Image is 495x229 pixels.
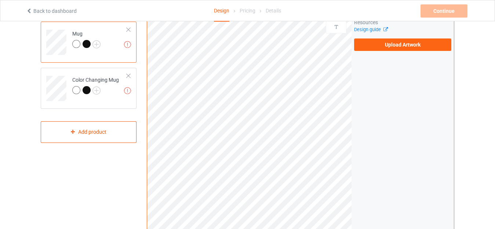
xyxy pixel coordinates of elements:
[72,76,119,94] div: Color Changing Mug
[124,41,131,48] img: exclamation icon
[92,86,101,95] img: svg+xml;base64,PD94bWwgdmVyc2lvbj0iMS4wIiBlbmNvZGluZz0iVVRGLTgiPz4KPHN2ZyB3aWR0aD0iMjJweCIgaGVpZ2...
[354,38,451,51] label: Upload Artwork
[41,121,137,143] div: Add product
[41,22,137,63] div: Mug
[240,0,255,21] div: Pricing
[26,8,77,14] a: Back to dashboard
[354,27,387,32] a: Design guide
[92,40,101,48] img: svg+xml;base64,PD94bWwgdmVyc2lvbj0iMS4wIiBlbmNvZGluZz0iVVRGLTgiPz4KPHN2ZyB3aWR0aD0iMjJweCIgaGVpZ2...
[124,87,131,94] img: exclamation icon
[214,0,229,22] div: Design
[333,23,340,30] img: svg%3E%0A
[354,19,451,26] div: Resources
[72,30,101,48] div: Mug
[266,0,281,21] div: Details
[41,68,137,109] div: Color Changing Mug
